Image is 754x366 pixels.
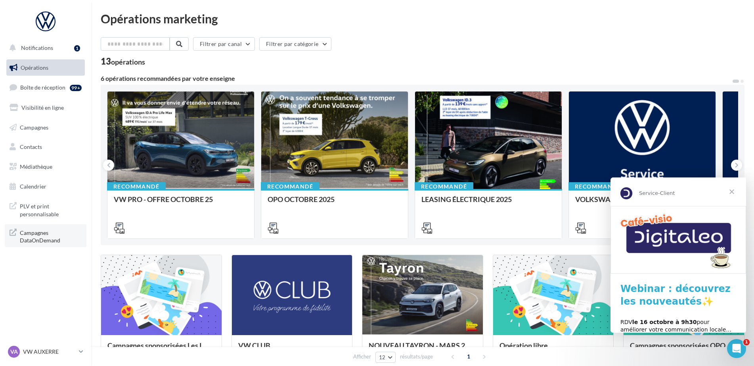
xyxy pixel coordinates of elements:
a: PLV et print personnalisable [5,198,86,221]
span: Afficher [353,353,371,360]
div: Recommandé [107,182,166,191]
span: PLV et print personnalisable [20,201,82,218]
div: opérations [111,58,145,65]
span: 1 [743,339,750,345]
span: Boîte de réception [20,84,65,91]
div: 1 [74,45,80,51]
a: Opérations [5,59,86,76]
div: VOLKSWAGEN APRES-VENTE [575,195,709,211]
span: 1 [462,350,475,363]
b: le 16 octobre à 9h30 [22,141,86,148]
a: Boîte de réception99+ [5,79,86,96]
p: VW AUXERRE [23,348,76,356]
div: Recommandé [415,182,473,191]
span: Médiathèque [20,163,52,170]
span: Visibilité en ligne [21,104,64,111]
a: Médiathèque [5,158,86,175]
div: Opérations marketing [101,13,744,25]
div: 13 [101,57,145,66]
div: VW PRO - OFFRE OCTOBRE 25 [114,195,248,211]
span: Opérations [21,64,48,71]
div: Recommandé [261,182,320,191]
div: OPO OCTOBRE 2025 [268,195,402,211]
button: Filtrer par catégorie [259,37,331,51]
span: résultats/page [400,353,433,360]
div: Opération libre [499,341,607,357]
span: Contacts [20,143,42,150]
a: VA VW AUXERRE [6,344,85,359]
button: 12 [375,352,396,363]
div: VW CLUB [238,341,346,357]
span: 12 [379,354,386,360]
div: 6 opérations recommandées par votre enseigne [101,75,732,82]
div: RDV pour améliorer votre communication locale… et attirer plus de clients ! [10,141,126,164]
iframe: Intercom live chat message [610,177,746,333]
span: Campagnes [20,124,48,130]
span: Calendrier [20,183,46,190]
div: NOUVEAU TAYRON - MARS 2025 [369,341,477,357]
div: Campagnes sponsorisées OPO [630,341,738,357]
div: 99+ [70,85,82,91]
span: VA [10,348,18,356]
a: Campagnes DataOnDemand [5,224,86,248]
a: Campagnes [5,119,86,136]
div: LEASING ÉLECTRIQUE 2025 [421,195,555,211]
span: Notifications [21,44,53,51]
span: Campagnes DataOnDemand [20,227,82,244]
iframe: Intercom live chat [727,339,746,358]
div: Recommandé [568,182,627,191]
a: Visibilité en ligne [5,99,86,116]
a: Contacts [5,139,86,155]
button: Filtrer par canal [193,37,255,51]
div: Campagnes sponsorisées Les Instants VW Octobre [107,341,215,357]
a: Calendrier [5,178,86,195]
button: Notifications 1 [5,40,83,56]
